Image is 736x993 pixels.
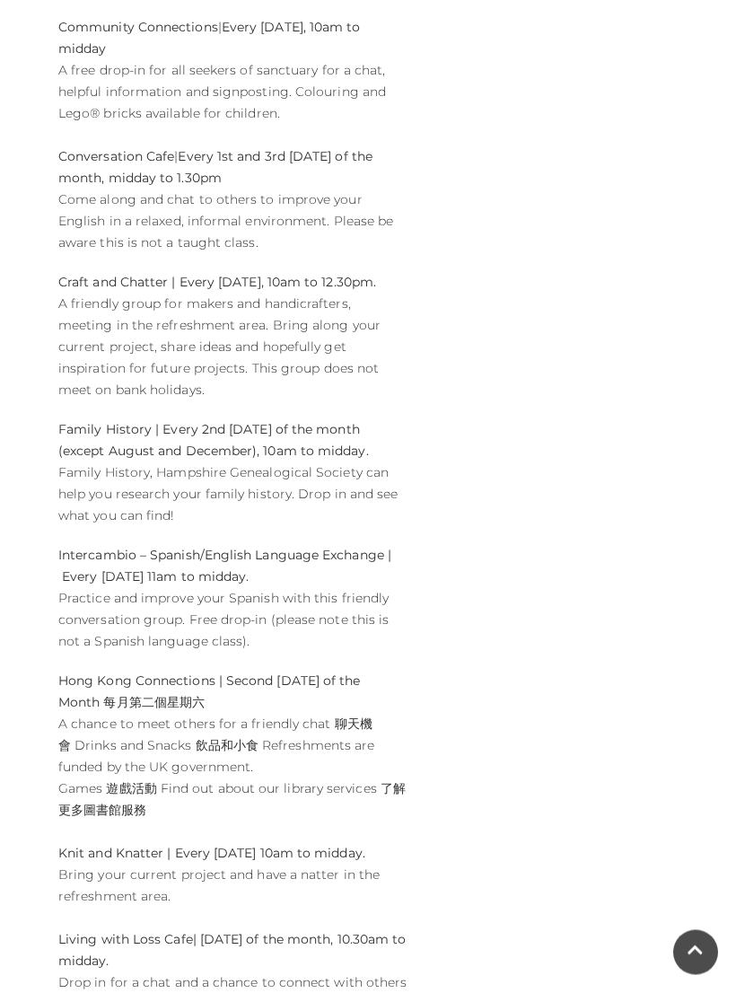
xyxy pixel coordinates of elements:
[58,673,361,711] strong: Hong Kong Connections | Second [DATE] of the Month 每⽉第⼆個星期六
[58,422,369,460] strong: Every 2nd [DATE] of the month (except August and December), 10am to midday.
[58,149,174,165] strong: Conversation Cafe
[58,149,372,187] strong: Every 1st and 3rd [DATE] of the month, midday to 1.30pm
[58,20,218,36] b: Community Connections
[58,272,408,401] p: A friendly group for makers and handicrafters, meeting in the refreshment area. Bring along your ...
[58,932,406,970] strong: | [DATE] of the month, 10.30am to midday.
[58,275,176,291] strong: Craft and Chatter |
[58,846,365,862] strong: Knit and Knatter | Every [DATE] 10am to midday.
[58,548,391,585] strong: Intercambio – Spanish/English Language Exchange | Every [DATE] 11am to midday.
[180,275,376,291] strong: Every [DATE], 10am to 12.30pm.
[58,422,159,438] strong: Family History |
[58,419,408,527] p: Family History, Hampshire Genealogical Society can help you research your family history. Drop in...
[58,932,193,948] strong: Living with Loss Cafe
[58,17,408,254] p: | A free drop-in for all seekers of sanctuary for a chat, helpful information and signposting. Co...
[58,545,408,653] p: Practice and improve your Spanish with this friendly conversation group. Free drop-in (please not...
